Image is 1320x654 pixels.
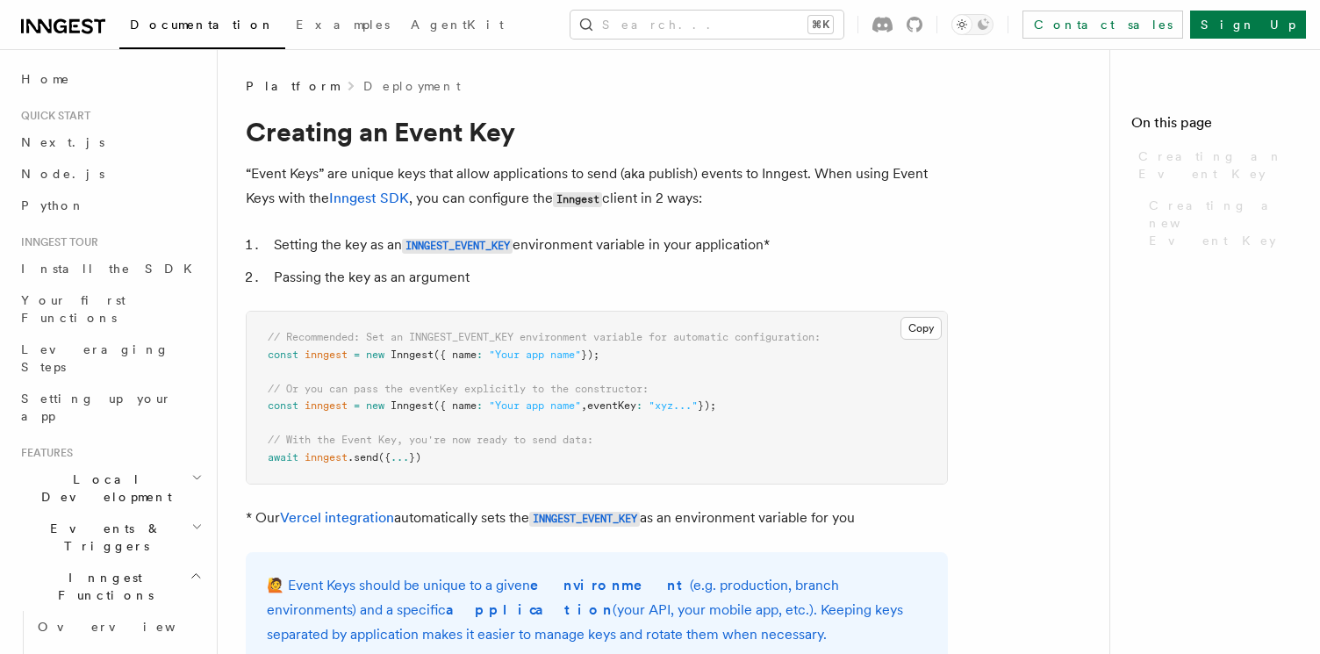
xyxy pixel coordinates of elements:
h1: Creating an Event Key [246,116,948,147]
a: Overview [31,611,206,643]
button: Inngest Functions [14,562,206,611]
span: Home [21,70,70,88]
span: Inngest [391,349,434,361]
span: Setting up your app [21,392,172,423]
span: Your first Functions [21,293,126,325]
span: }) [409,451,421,464]
a: Home [14,63,206,95]
span: Overview [38,620,219,634]
span: Leveraging Steps [21,342,169,374]
span: Local Development [14,471,191,506]
span: // With the Event Key, you're now ready to send data: [268,434,593,446]
span: , [581,399,587,412]
span: const [268,399,298,412]
span: ... [391,451,409,464]
span: = [354,349,360,361]
h4: On this page [1131,112,1299,140]
span: "xyz..." [649,399,698,412]
span: inngest [305,399,348,412]
span: await [268,451,298,464]
p: 🙋 Event Keys should be unique to a given (e.g. production, branch environments) and a specific (y... [267,573,927,647]
button: Events & Triggers [14,513,206,562]
code: INNGEST_EVENT_KEY [529,512,640,527]
span: Inngest Functions [14,569,190,604]
span: Node.js [21,167,104,181]
span: // Or you can pass the eventKey explicitly to the constructor: [268,383,649,395]
a: INNGEST_EVENT_KEY [402,236,513,253]
span: }); [581,349,599,361]
p: “Event Keys” are unique keys that allow applications to send (aka publish) events to Inngest. Whe... [246,162,948,212]
span: new [366,399,384,412]
a: Contact sales [1022,11,1183,39]
span: Events & Triggers [14,520,191,555]
a: Creating an Event Key [1131,140,1299,190]
a: Deployment [363,77,461,95]
span: Quick start [14,109,90,123]
a: Node.js [14,158,206,190]
a: Install the SDK [14,253,206,284]
a: Leveraging Steps [14,334,206,383]
button: Local Development [14,464,206,513]
span: Inngest [391,399,434,412]
strong: application [446,601,613,618]
span: inngest [305,451,348,464]
a: INNGEST_EVENT_KEY [529,509,640,526]
li: Passing the key as an argument [269,265,948,290]
span: // Recommended: Set an INNGEST_EVENT_KEY environment variable for automatic configuration: [268,331,821,343]
span: eventKey [587,399,636,412]
span: Creating an Event Key [1138,147,1299,183]
a: Sign Up [1190,11,1306,39]
span: }); [698,399,716,412]
a: Examples [285,5,400,47]
button: Search...⌘K [570,11,843,39]
span: = [354,399,360,412]
a: Documentation [119,5,285,49]
span: : [477,349,483,361]
a: Inngest SDK [329,190,409,206]
span: : [477,399,483,412]
code: Inngest [553,192,602,207]
button: Copy [900,317,942,340]
a: Creating a new Event Key [1142,190,1299,256]
span: : [636,399,642,412]
span: Install the SDK [21,262,203,276]
a: Your first Functions [14,284,206,334]
span: ({ name [434,349,477,361]
span: inngest [305,349,348,361]
kbd: ⌘K [808,16,833,33]
a: Next.js [14,126,206,158]
strong: environment [530,577,690,593]
a: Vercel integration [280,509,394,526]
span: Features [14,446,73,460]
span: Documentation [130,18,275,32]
span: ({ name [434,399,477,412]
li: Setting the key as an environment variable in your application* [269,233,948,258]
span: Next.js [21,135,104,149]
span: ({ [378,451,391,464]
span: "Your app name" [489,349,581,361]
button: Toggle dark mode [951,14,994,35]
span: Creating a new Event Key [1149,197,1299,249]
span: Inngest tour [14,235,98,249]
span: const [268,349,298,361]
span: Examples [296,18,390,32]
code: INNGEST_EVENT_KEY [402,239,513,254]
a: Setting up your app [14,383,206,432]
span: "Your app name" [489,399,581,412]
span: Platform [246,77,339,95]
span: AgentKit [411,18,504,32]
a: Python [14,190,206,221]
span: Python [21,198,85,212]
span: .send [348,451,378,464]
a: AgentKit [400,5,514,47]
p: * Our automatically sets the as an environment variable for you [246,506,948,531]
span: new [366,349,384,361]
